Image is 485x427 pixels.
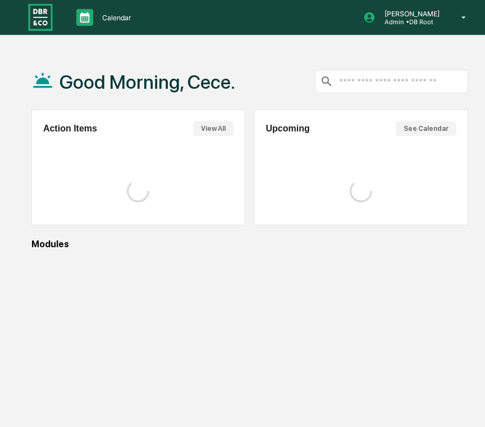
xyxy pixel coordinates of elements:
h2: Action Items [43,124,97,134]
h2: Upcoming [266,124,309,134]
p: [PERSON_NAME] [376,10,445,18]
div: Modules [31,239,468,249]
button: See Calendar [396,121,456,136]
img: logo [27,2,54,32]
button: View All [193,121,234,136]
p: Calendar [93,13,137,22]
p: Admin • DB Root [376,18,445,26]
h1: Good Morning, Cece. [60,71,235,93]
